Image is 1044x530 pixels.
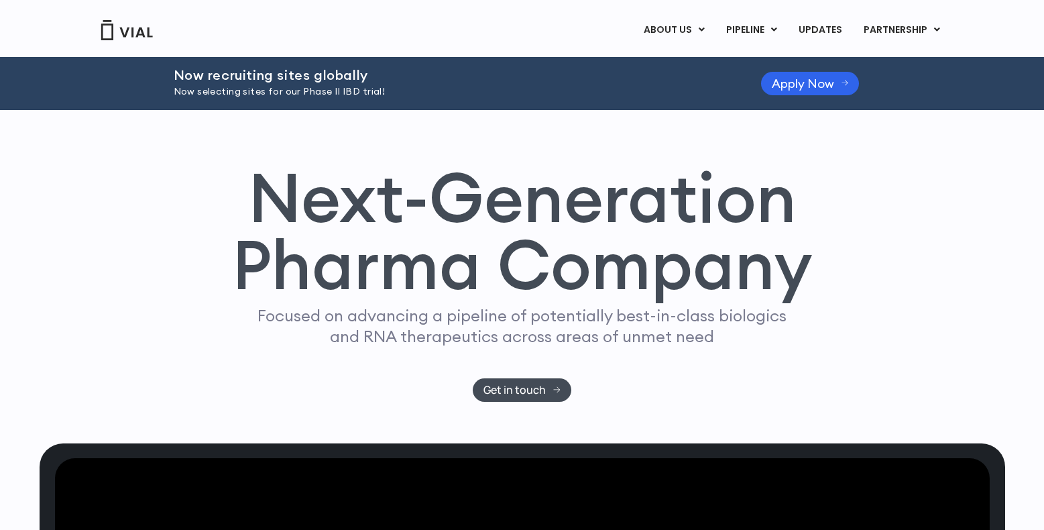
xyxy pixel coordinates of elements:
h1: Next-Generation Pharma Company [232,164,813,299]
a: PIPELINEMenu Toggle [715,19,787,42]
p: Now selecting sites for our Phase II IBD trial! [174,85,728,99]
a: ABOUT USMenu Toggle [633,19,715,42]
span: Apply Now [772,78,834,89]
a: Get in touch [473,378,571,402]
span: Get in touch [483,385,546,395]
a: UPDATES [788,19,852,42]
p: Focused on advancing a pipeline of potentially best-in-class biologics and RNA therapeutics acros... [252,305,793,347]
img: Vial Logo [100,20,154,40]
a: Apply Now [761,72,860,95]
a: PARTNERSHIPMenu Toggle [853,19,951,42]
h2: Now recruiting sites globally [174,68,728,83]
